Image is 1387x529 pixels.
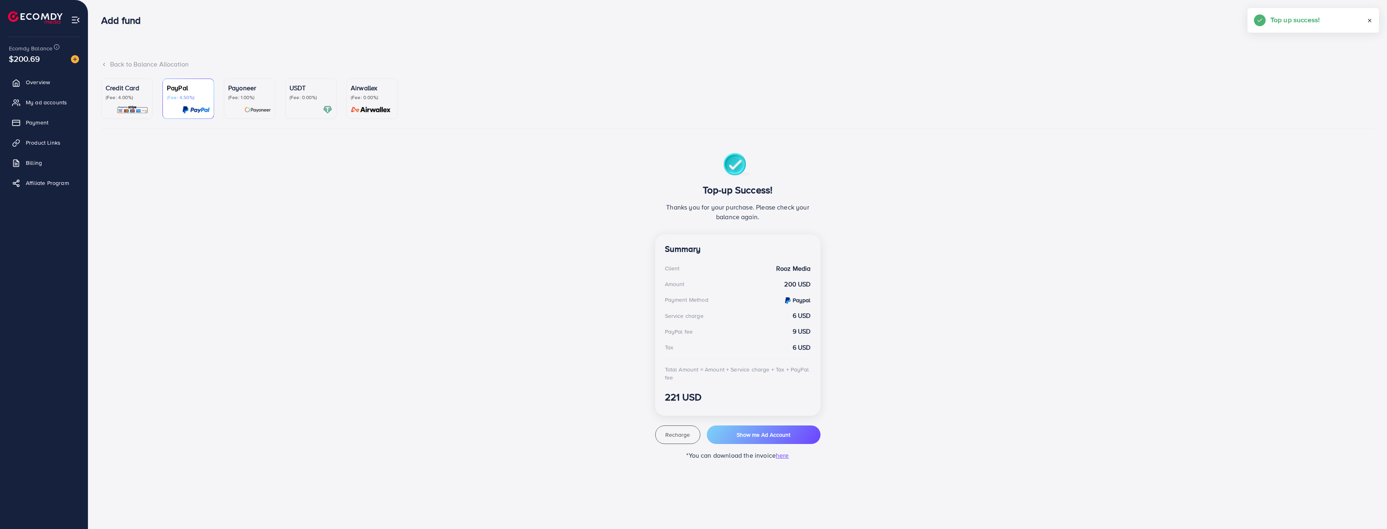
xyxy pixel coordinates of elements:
[665,431,690,439] span: Recharge
[723,153,752,178] img: success
[665,343,673,351] div: Tax
[26,78,50,86] span: Overview
[793,327,811,336] strong: 9 USD
[6,74,82,90] a: Overview
[793,311,811,320] strong: 6 USD
[707,425,821,444] button: Show me Ad Account
[26,98,67,106] span: My ad accounts
[665,202,811,222] p: Thanks you for your purchase. Please check your balance again.
[665,312,704,320] div: Service charge
[776,451,789,460] span: here
[26,118,48,127] span: Payment
[323,105,332,114] img: card
[737,431,790,439] span: Show me Ad Account
[665,391,811,403] h3: 221 USD
[228,94,271,101] p: (Fee: 1.00%)
[1353,493,1381,523] iframe: Chat
[776,264,811,273] strong: Rooz Media
[348,105,394,114] img: card
[665,264,680,272] div: Client
[9,44,52,52] span: Ecomdy Balance
[101,60,1374,69] div: Back to Balance Allocation
[6,94,82,110] a: My ad accounts
[106,94,148,101] p: (Fee: 4.00%)
[167,83,210,93] p: PayPal
[1270,15,1320,25] h5: Top up success!
[665,280,685,288] div: Amount
[665,365,811,382] div: Total Amount = Amount + Service charge + Tax + PayPal fee
[655,450,821,460] p: *You can download the invoice
[351,83,394,93] p: Airwallex
[665,296,708,304] div: Payment Method
[101,15,147,26] h3: Add fund
[228,83,271,93] p: Payoneer
[8,11,62,24] img: logo
[71,55,79,63] img: image
[665,184,811,196] h3: Top-up Success!
[351,94,394,101] p: (Fee: 0.00%)
[26,139,60,147] span: Product Links
[244,105,271,114] img: card
[106,83,148,93] p: Credit Card
[71,15,80,25] img: menu
[6,135,82,151] a: Product Links
[289,83,332,93] p: USDT
[793,296,811,304] strong: Paypal
[26,179,69,187] span: Affiliate Program
[6,175,82,191] a: Affiliate Program
[167,94,210,101] p: (Fee: 4.50%)
[289,94,332,101] p: (Fee: 0.00%)
[665,244,811,254] h4: Summary
[117,105,148,114] img: card
[26,159,42,167] span: Billing
[182,105,210,114] img: card
[6,114,82,131] a: Payment
[6,155,82,171] a: Billing
[793,343,811,352] strong: 6 USD
[8,49,41,68] span: $200.69
[665,328,693,336] div: PayPal fee
[655,425,701,444] button: Recharge
[784,280,810,289] strong: 200 USD
[785,297,790,304] img: credit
